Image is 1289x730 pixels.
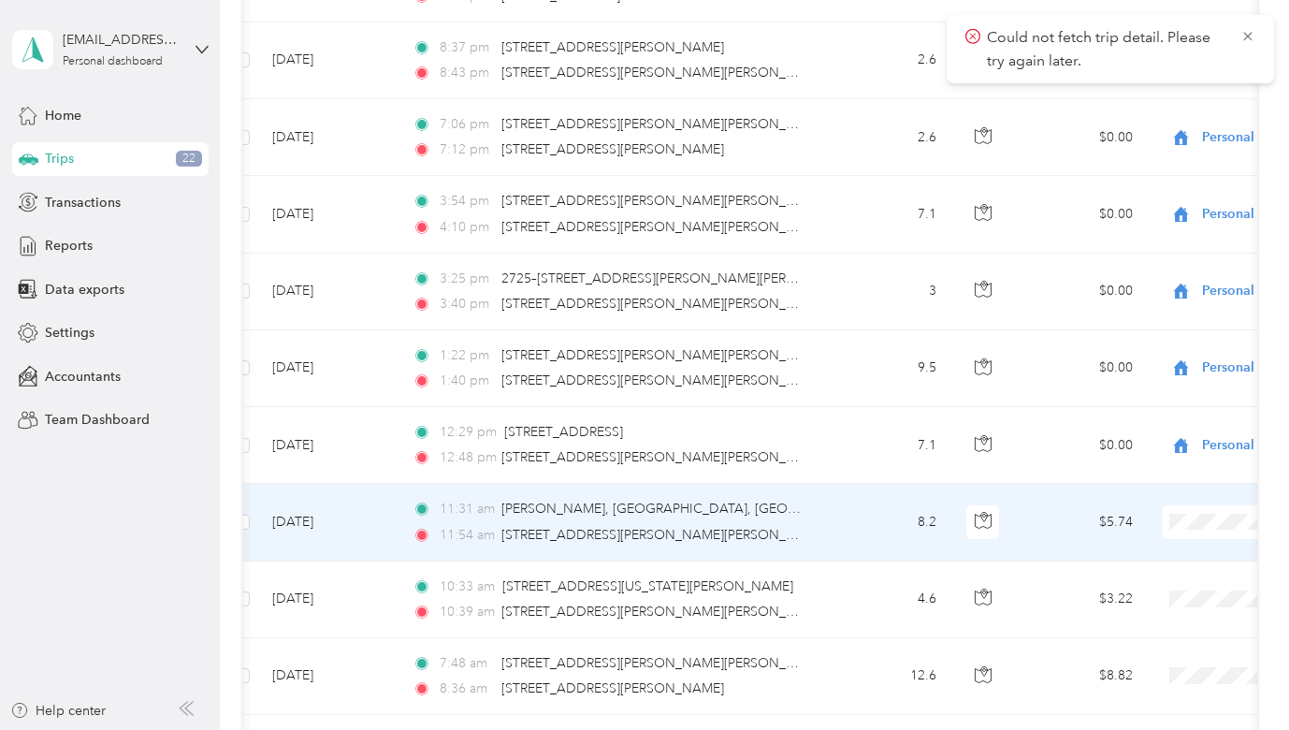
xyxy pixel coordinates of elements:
[1017,99,1148,176] td: $0.00
[828,562,951,638] td: 4.6
[501,347,828,363] span: [STREET_ADDRESS][PERSON_NAME][PERSON_NAME]
[440,37,493,58] span: 8:37 pm
[440,345,493,366] span: 1:22 pm
[440,447,493,468] span: 12:48 pm
[440,63,493,83] span: 8:43 pm
[828,176,951,253] td: 7.1
[1017,407,1148,484] td: $0.00
[1017,254,1148,330] td: $0.00
[501,680,724,696] span: [STREET_ADDRESS][PERSON_NAME]
[828,407,951,484] td: 7.1
[257,407,398,484] td: [DATE]
[440,191,493,212] span: 3:54 pm
[257,176,398,253] td: [DATE]
[501,39,724,55] span: [STREET_ADDRESS][PERSON_NAME]
[501,372,828,388] span: [STREET_ADDRESS][PERSON_NAME][PERSON_NAME]
[440,499,493,519] span: 11:31 am
[440,602,493,622] span: 10:39 am
[257,484,398,561] td: [DATE]
[501,193,828,209] span: [STREET_ADDRESS][PERSON_NAME][PERSON_NAME]
[987,26,1226,72] p: Could not fetch trip detail. Please try again later.
[1017,330,1148,407] td: $0.00
[501,527,828,543] span: [STREET_ADDRESS][PERSON_NAME][PERSON_NAME]
[1017,638,1148,715] td: $8.82
[176,151,202,168] span: 22
[501,296,828,312] span: [STREET_ADDRESS][PERSON_NAME][PERSON_NAME]
[1017,176,1148,253] td: $0.00
[45,149,74,168] span: Trips
[502,578,793,594] span: [STREET_ADDRESS][US_STATE][PERSON_NAME]
[440,577,495,597] span: 10:33 am
[1017,484,1148,561] td: $5.74
[440,422,497,443] span: 12:29 pm
[501,141,724,157] span: [STREET_ADDRESS][PERSON_NAME]
[828,484,951,561] td: 8.2
[440,139,493,160] span: 7:12 pm
[45,280,124,299] span: Data exports
[828,330,951,407] td: 9.5
[257,562,398,638] td: [DATE]
[501,219,828,235] span: [STREET_ADDRESS][PERSON_NAME][PERSON_NAME]
[501,65,828,80] span: [STREET_ADDRESS][PERSON_NAME][PERSON_NAME]
[257,638,398,715] td: [DATE]
[501,270,863,286] span: 2725–[STREET_ADDRESS][PERSON_NAME][PERSON_NAME]
[45,323,94,343] span: Settings
[828,638,951,715] td: 12.6
[45,193,121,212] span: Transactions
[1184,625,1289,730] iframe: Everlance-gr Chat Button Frame
[257,99,398,176] td: [DATE]
[440,217,493,238] span: 4:10 pm
[828,99,951,176] td: 2.6
[501,116,828,132] span: [STREET_ADDRESS][PERSON_NAME][PERSON_NAME]
[45,367,121,387] span: Accountants
[45,106,81,125] span: Home
[501,604,828,620] span: [STREET_ADDRESS][PERSON_NAME][PERSON_NAME]
[440,653,493,674] span: 7:48 am
[45,410,150,430] span: Team Dashboard
[501,501,890,517] span: [PERSON_NAME], [GEOGRAPHIC_DATA], [GEOGRAPHIC_DATA]
[257,22,398,99] td: [DATE]
[257,330,398,407] td: [DATE]
[63,30,180,50] div: [EMAIL_ADDRESS][DOMAIN_NAME]
[501,449,828,465] span: [STREET_ADDRESS][PERSON_NAME][PERSON_NAME]
[63,56,163,67] div: Personal dashboard
[440,371,493,391] span: 1:40 pm
[501,655,828,671] span: [STREET_ADDRESS][PERSON_NAME][PERSON_NAME]
[440,679,493,699] span: 8:36 am
[1017,562,1148,638] td: $3.22
[828,22,951,99] td: 2.6
[440,114,493,135] span: 7:06 pm
[10,701,106,721] button: Help center
[45,236,93,255] span: Reports
[828,254,951,330] td: 3
[440,269,493,289] span: 3:25 pm
[504,424,623,440] span: [STREET_ADDRESS]
[257,254,398,330] td: [DATE]
[440,294,493,314] span: 3:40 pm
[440,525,493,546] span: 11:54 am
